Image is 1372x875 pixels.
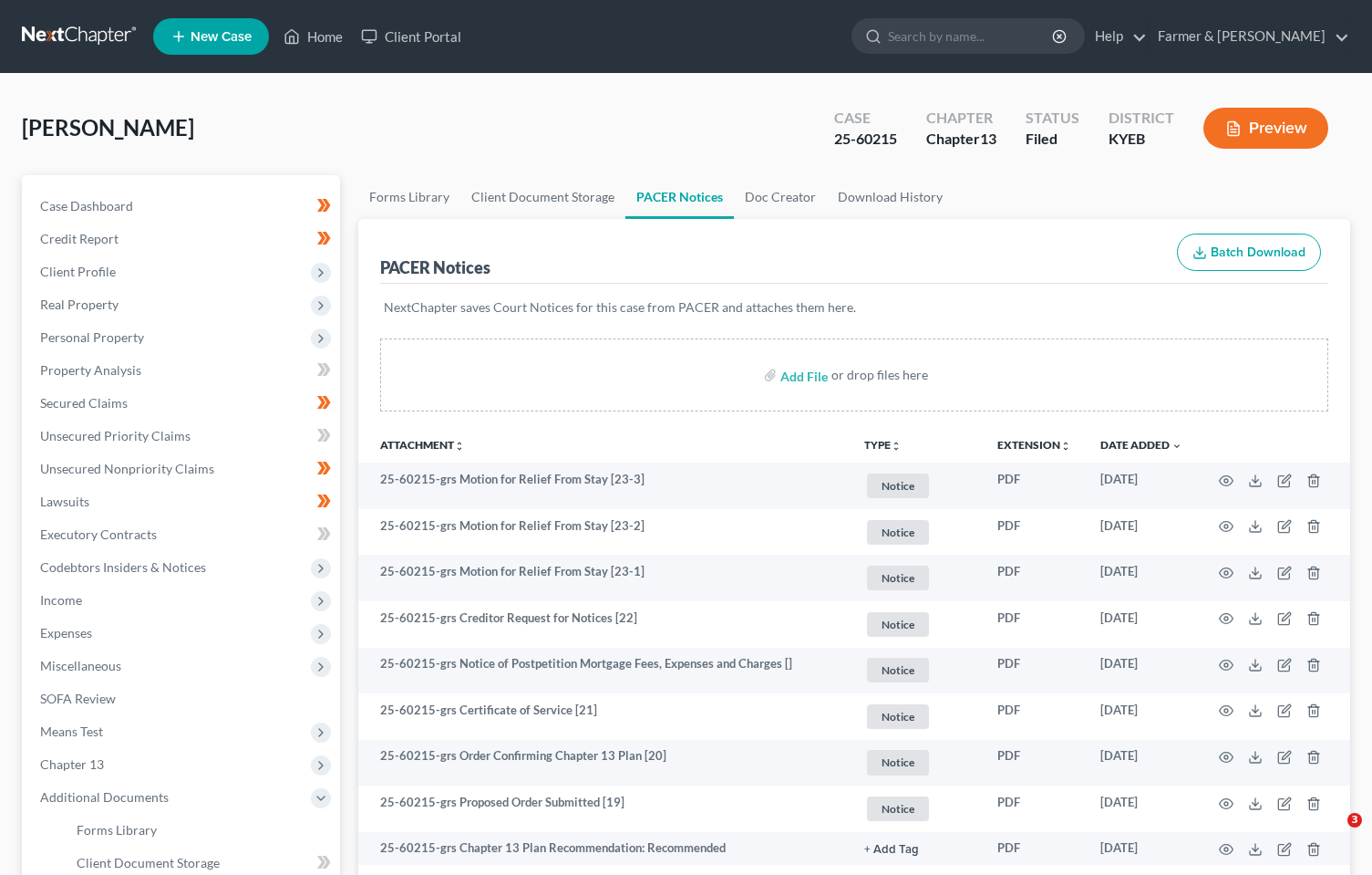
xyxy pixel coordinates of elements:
a: Extensionunfold_more [997,438,1071,452]
td: PDF [983,509,1086,556]
td: [DATE] [1086,509,1197,556]
a: Client Document Storage [460,175,625,219]
a: Executory Contracts [26,518,340,551]
td: [DATE] [1086,832,1197,865]
td: PDF [983,786,1086,832]
span: Notice [867,520,929,545]
a: Forms Library [62,814,340,847]
a: Attachmentunfold_more [380,438,465,452]
div: 25-60215 [834,129,897,150]
td: PDF [983,832,1086,865]
td: 25-60215-grs Creditor Request for Notices [22] [358,601,850,648]
span: Client Profile [40,264,116,279]
td: PDF [983,463,1086,509]
span: Unsecured Priority Claims [40,428,191,443]
iframe: Intercom live chat [1310,813,1354,857]
span: Notice [867,566,929,590]
p: NextChapter saves Court Notices for this case from PACER and attaches them here. [384,298,1325,317]
a: + Add Tag [864,839,968,857]
div: Case [834,108,897,129]
td: PDF [983,648,1086,694]
span: SOFA Review [40,691,116,706]
a: Lawsuits [26,485,340,518]
a: Date Added expand_more [1100,438,1182,452]
div: Chapter [926,129,996,150]
a: Notice [864,609,968,640]
a: Help [1086,20,1147,53]
div: Chapter [926,108,996,129]
td: PDF [983,693,1086,740]
div: Filed [1026,129,1079,150]
span: Lawsuits [40,494,89,509]
td: 25-60215-grs Order Confirming Chapter 13 Plan [20] [358,740,850,786]
span: 13 [980,130,996,147]
span: Income [40,592,82,608]
td: PDF [983,740,1086,786]
td: 25-60215-grs Certificate of Service [21] [358,693,850,740]
a: Property Analysis [26,354,340,387]
div: KYEB [1109,129,1174,150]
a: Notice [864,655,968,685]
a: Notice [864,747,968,777]
td: 25-60215-grs Notice of Postpetition Mortgage Fees, Expenses and Charges [] [358,648,850,694]
span: 3 [1347,813,1362,828]
span: Expenses [40,625,92,641]
td: [DATE] [1086,463,1197,509]
td: 25-60215-grs Chapter 13 Plan Recommendation: Recommended [358,832,850,865]
td: 25-60215-grs Motion for Relief From Stay [23-2] [358,509,850,556]
a: Unsecured Nonpriority Claims [26,453,340,485]
span: New Case [191,30,252,44]
td: [DATE] [1086,740,1197,786]
span: Personal Property [40,329,144,345]
a: Notice [864,563,968,593]
td: PDF [983,555,1086,601]
td: [DATE] [1086,555,1197,601]
a: Farmer & [PERSON_NAME] [1149,20,1349,53]
td: PDF [983,601,1086,648]
td: [DATE] [1086,601,1197,648]
span: Notice [867,612,929,637]
td: [DATE] [1086,648,1197,694]
span: Notice [867,474,929,498]
span: Credit Report [40,231,119,246]
div: District [1109,108,1174,129]
a: SOFA Review [26,682,340,715]
td: [DATE] [1086,693,1197,740]
button: Preview [1203,108,1328,149]
span: Batch Download [1211,245,1305,260]
span: Chapter 13 [40,756,104,772]
a: Forms Library [358,175,460,219]
a: Case Dashboard [26,190,340,223]
span: Notice [867,750,929,775]
i: expand_more [1171,441,1182,452]
span: Client Document Storage [77,855,220,870]
span: Codebtors Insiders & Notices [40,559,206,575]
a: PACER Notices [625,175,734,219]
div: or drop files here [831,366,928,384]
span: Forms Library [77,822,157,838]
button: + Add Tag [864,844,919,856]
span: Real Property [40,297,119,312]
span: Property Analysis [40,362,141,378]
a: Unsecured Priority Claims [26,420,340,453]
a: Notice [864,517,968,547]
a: Client Portal [352,20,470,53]
a: Notice [864,794,968,824]
span: Means Test [40,724,103,739]
input: Search by name... [888,19,1055,53]
div: PACER Notices [380,256,490,278]
span: Unsecured Nonpriority Claims [40,461,214,476]
button: Batch Download [1177,234,1321,272]
span: Case Dashboard [40,198,133,214]
i: unfold_more [891,441,902,452]
span: Notice [867,658,929,682]
a: Download History [827,175,954,219]
a: Home [274,20,352,53]
div: Status [1026,108,1079,129]
button: TYPEunfold_more [864,440,902,452]
td: [DATE] [1086,786,1197,832]
span: Notice [867,704,929,729]
span: Executory Contracts [40,526,157,542]
span: Secured Claims [40,395,128,411]
a: Secured Claims [26,387,340,420]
